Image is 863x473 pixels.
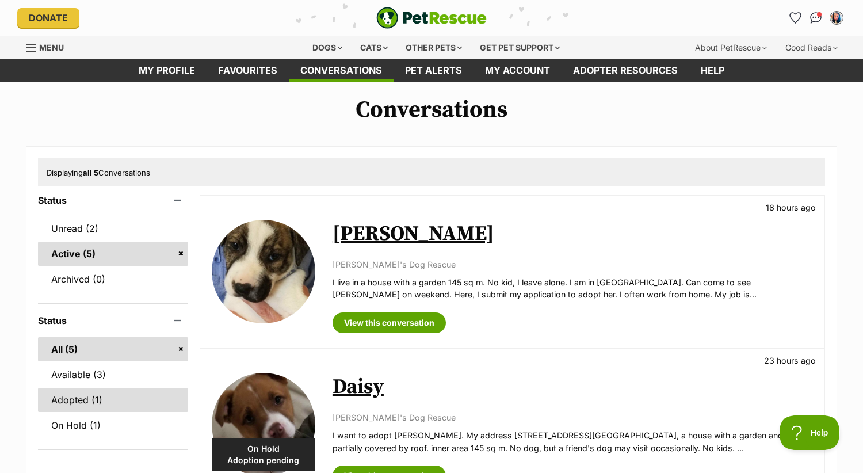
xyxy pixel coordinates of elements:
[39,43,64,52] span: Menu
[38,242,188,266] a: Active (5)
[47,168,150,177] span: Displaying Conversations
[807,9,825,27] a: Conversations
[352,36,396,59] div: Cats
[26,36,72,57] a: Menu
[289,59,394,82] a: conversations
[827,9,846,27] button: My account
[38,216,188,241] a: Unread (2)
[333,429,813,454] p: I want to adopt [PERSON_NAME]. My address [STREET_ADDRESS][GEOGRAPHIC_DATA], a house with a garde...
[764,354,816,367] p: 23 hours ago
[472,36,568,59] div: Get pet support
[38,195,188,205] header: Status
[83,168,98,177] strong: all 5
[810,12,822,24] img: chat-41dd97257d64d25036548639549fe6c8038ab92f7586957e7f3b1b290dea8141.svg
[38,315,188,326] header: Status
[17,8,79,28] a: Donate
[689,59,736,82] a: Help
[376,7,487,29] a: PetRescue
[304,36,350,59] div: Dogs
[766,201,816,213] p: 18 hours ago
[786,9,804,27] a: Favourites
[127,59,207,82] a: My profile
[333,221,494,247] a: [PERSON_NAME]
[38,388,188,412] a: Adopted (1)
[212,438,315,471] div: On Hold
[333,411,813,424] p: [PERSON_NAME]'s Dog Rescue
[473,59,562,82] a: My account
[333,374,384,400] a: Daisy
[38,267,188,291] a: Archived (0)
[687,36,775,59] div: About PetRescue
[777,36,846,59] div: Good Reads
[333,312,446,333] a: View this conversation
[207,59,289,82] a: Favourites
[333,258,813,270] p: [PERSON_NAME]'s Dog Rescue
[831,12,842,24] img: SY Ho profile pic
[398,36,470,59] div: Other pets
[38,413,188,437] a: On Hold (1)
[333,276,813,301] p: I live in a house with a garden 145 sq m. No kid, I leave alone. I am in [GEOGRAPHIC_DATA]. Can c...
[786,9,846,27] ul: Account quick links
[394,59,473,82] a: Pet alerts
[212,220,315,323] img: Ella
[376,7,487,29] img: logo-e224e6f780fb5917bec1dbf3a21bbac754714ae5b6737aabdf751b685950b380.svg
[38,363,188,387] a: Available (3)
[212,455,315,466] span: Adoption pending
[562,59,689,82] a: Adopter resources
[38,337,188,361] a: All (5)
[780,415,840,450] iframe: Help Scout Beacon - Open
